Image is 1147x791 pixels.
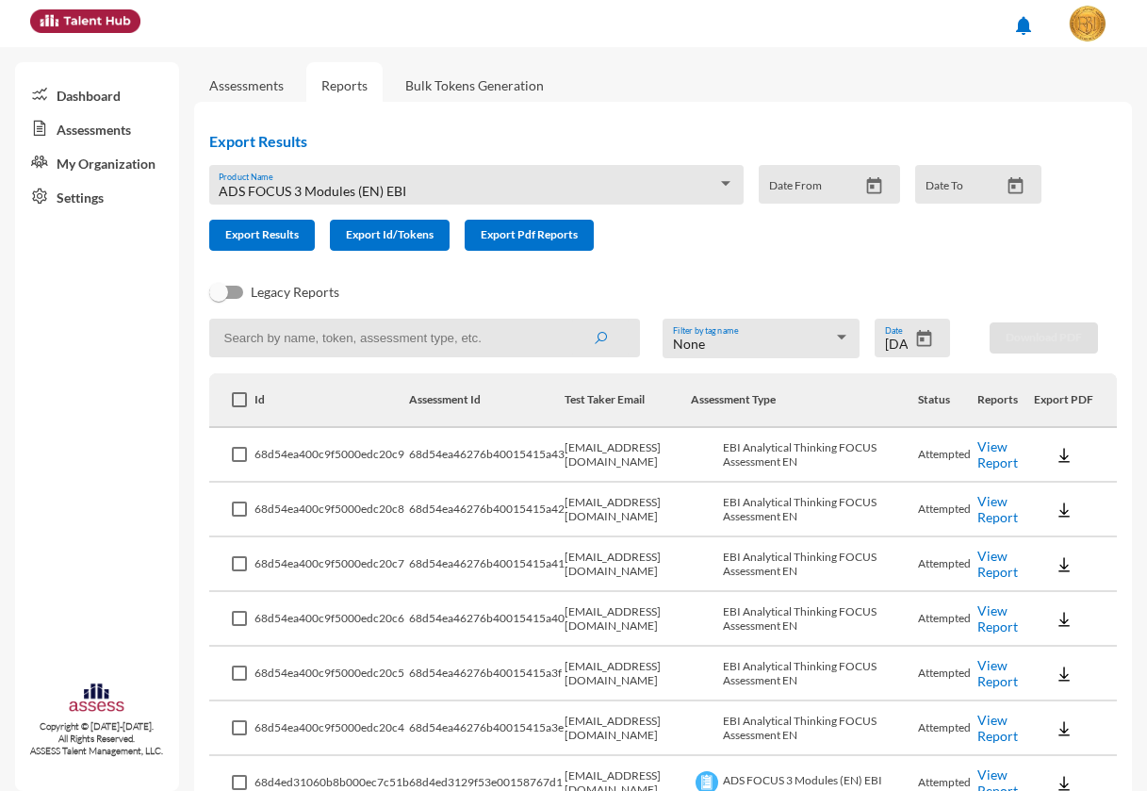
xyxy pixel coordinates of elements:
td: Attempted [918,701,977,756]
td: 68d54ea46276b40015415a3f [409,647,565,701]
td: 68d54ea46276b40015415a42 [409,483,565,537]
a: Assessments [209,77,284,93]
td: 68d54ea400c9f5000edc20c7 [254,537,409,592]
td: Attempted [918,537,977,592]
a: View Report [977,602,1018,634]
a: Settings [15,179,179,213]
td: EBI Analytical Thinking FOCUS Assessment EN [691,483,918,537]
button: Export Id/Tokens [330,220,450,251]
th: Id [254,373,409,428]
td: [EMAIL_ADDRESS][DOMAIN_NAME] [565,701,691,756]
td: [EMAIL_ADDRESS][DOMAIN_NAME] [565,592,691,647]
span: Download PDF [1006,330,1082,344]
td: EBI Analytical Thinking FOCUS Assessment EN [691,428,918,483]
td: EBI Analytical Thinking FOCUS Assessment EN [691,537,918,592]
span: ADS FOCUS 3 Modules (EN) EBI [219,183,406,199]
td: 68d54ea400c9f5000edc20c6 [254,592,409,647]
th: Assessment Type [691,373,918,428]
th: Status [918,373,977,428]
mat-icon: notifications [1012,14,1035,37]
td: 68d54ea400c9f5000edc20c9 [254,428,409,483]
span: Legacy Reports [251,281,339,304]
img: assesscompany-logo.png [68,682,125,717]
input: Search by name, token, assessment type, etc. [209,319,641,357]
td: [EMAIL_ADDRESS][DOMAIN_NAME] [565,647,691,701]
a: View Report [977,548,1018,580]
span: None [673,336,705,352]
a: Reports [306,62,383,108]
span: Export Results [225,227,299,241]
a: View Report [977,493,1018,525]
button: Download PDF [990,322,1098,354]
td: 68d54ea46276b40015415a3e [409,701,565,756]
td: [EMAIL_ADDRESS][DOMAIN_NAME] [565,537,691,592]
a: My Organization [15,145,179,179]
td: 68d54ea400c9f5000edc20c4 [254,701,409,756]
th: Assessment Id [409,373,565,428]
th: Export PDF [1034,373,1117,428]
td: 68d54ea400c9f5000edc20c8 [254,483,409,537]
button: Export Pdf Reports [465,220,594,251]
button: Open calendar [858,176,891,196]
a: Dashboard [15,77,179,111]
td: 68d54ea46276b40015415a40 [409,592,565,647]
a: View Report [977,657,1018,689]
td: Attempted [918,592,977,647]
td: Attempted [918,428,977,483]
td: 68d54ea46276b40015415a43 [409,428,565,483]
p: Copyright © [DATE]-[DATE]. All Rights Reserved. ASSESS Talent Management, LLC. [15,720,179,757]
button: Open calendar [999,176,1032,196]
td: EBI Analytical Thinking FOCUS Assessment EN [691,647,918,701]
td: Attempted [918,483,977,537]
th: Test Taker Email [565,373,691,428]
a: Assessments [15,111,179,145]
a: View Report [977,712,1018,744]
td: 68d54ea46276b40015415a41 [409,537,565,592]
span: Export Id/Tokens [346,227,434,241]
td: EBI Analytical Thinking FOCUS Assessment EN [691,701,918,756]
span: Export Pdf Reports [481,227,578,241]
button: Open calendar [908,329,941,349]
td: Attempted [918,647,977,701]
button: Export Results [209,220,315,251]
h2: Export Results [209,132,1057,150]
a: View Report [977,438,1018,470]
th: Reports [977,373,1034,428]
td: [EMAIL_ADDRESS][DOMAIN_NAME] [565,483,691,537]
a: Bulk Tokens Generation [390,62,559,108]
td: 68d54ea400c9f5000edc20c5 [254,647,409,701]
td: EBI Analytical Thinking FOCUS Assessment EN [691,592,918,647]
td: [EMAIL_ADDRESS][DOMAIN_NAME] [565,428,691,483]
